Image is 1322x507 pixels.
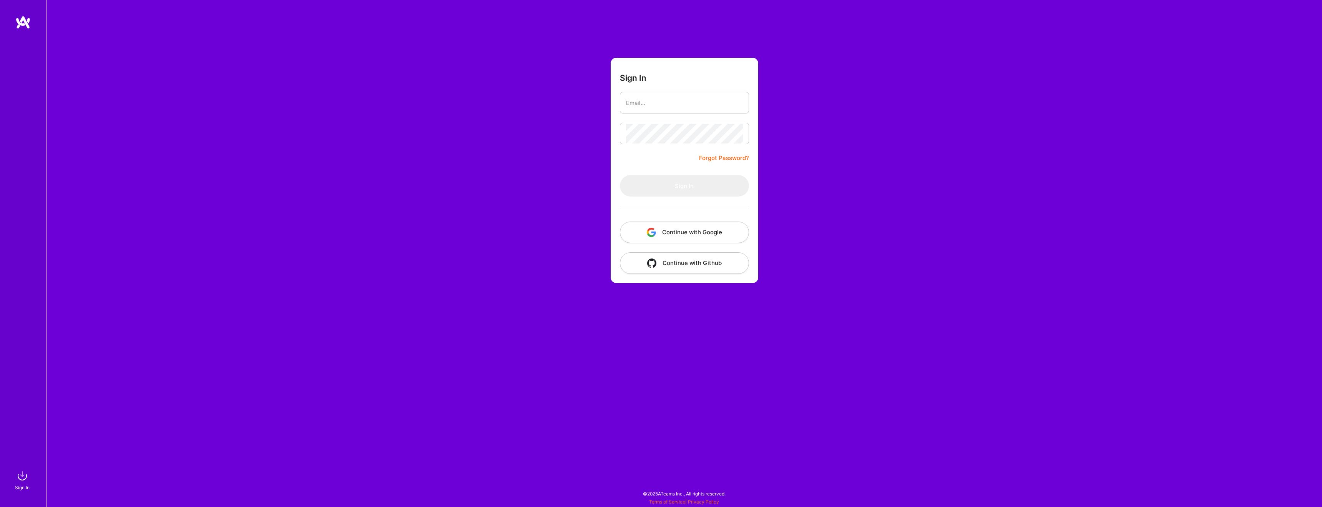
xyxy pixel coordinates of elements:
[620,222,749,243] button: Continue with Google
[46,484,1322,503] div: © 2025 ATeams Inc., All rights reserved.
[647,228,656,237] img: icon
[626,93,743,113] input: Email...
[649,499,685,505] a: Terms of Service
[620,175,749,197] button: Sign In
[15,468,30,484] img: sign in
[15,15,31,29] img: logo
[620,73,646,83] h3: Sign In
[647,259,656,268] img: icon
[15,484,30,492] div: Sign In
[16,468,30,492] a: sign inSign In
[688,499,719,505] a: Privacy Policy
[620,252,749,274] button: Continue with Github
[699,153,749,163] a: Forgot Password?
[649,499,719,505] span: |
